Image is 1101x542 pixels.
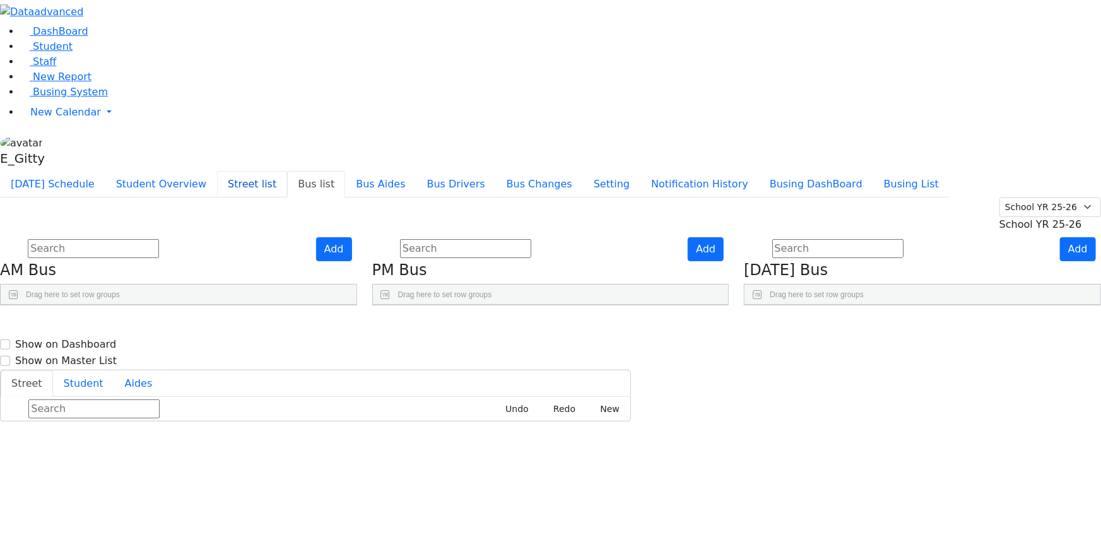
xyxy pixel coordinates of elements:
button: Add [316,237,352,261]
span: Drag here to set row groups [26,290,120,299]
button: Street [1,370,53,397]
button: Redo [539,399,581,419]
div: Street [1,397,630,421]
span: Drag here to set row groups [770,290,864,299]
a: Busing System [20,86,108,98]
input: Search [400,239,531,258]
span: New Report [33,71,91,83]
span: Drag here to set row groups [398,290,492,299]
button: Bus list [287,171,345,197]
span: Staff [33,56,56,68]
span: Busing System [33,86,108,98]
input: Search [772,239,904,258]
span: Student [33,40,73,52]
button: Busing List [873,171,950,197]
label: Show on Dashboard [15,337,116,352]
h4: PM Bus [372,261,729,280]
label: Show on Master List [15,353,117,368]
button: Street list [217,171,287,197]
input: Search [28,399,160,418]
button: Setting [583,171,640,197]
a: New Calendar [20,100,1101,125]
button: Busing DashBoard [759,171,873,197]
button: Bus Changes [496,171,583,197]
button: Student Overview [105,171,217,197]
button: Aides [114,370,163,397]
a: Student [20,40,73,52]
a: New Report [20,71,91,83]
button: Undo [492,399,534,419]
button: Bus Aides [345,171,416,197]
button: Bus Drivers [416,171,496,197]
a: Staff [20,56,56,68]
a: DashBoard [20,25,88,37]
h4: [DATE] Bus [744,261,1101,280]
span: DashBoard [33,25,88,37]
span: New Calendar [30,106,101,118]
button: Add [688,237,724,261]
button: Notification History [640,171,759,197]
span: School YR 25-26 [999,218,1082,230]
button: Add [1060,237,1096,261]
select: Default select example [999,197,1101,217]
button: New [586,399,625,419]
input: Search [28,239,159,258]
button: Student [53,370,114,397]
